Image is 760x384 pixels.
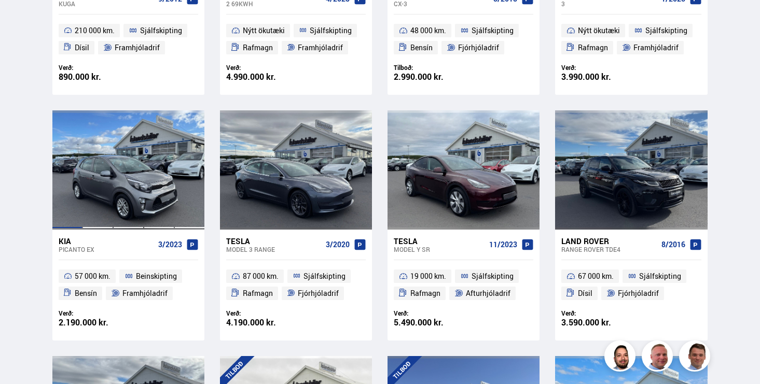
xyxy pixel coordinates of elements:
span: 3/2023 [158,240,182,249]
span: 57 000 km. [75,270,110,282]
img: nhp88E3Fdnt1Opn2.png [606,342,637,373]
div: Picanto EX [59,246,154,253]
span: Nýtt ökutæki [578,24,620,37]
span: Sjálfskipting [639,270,681,282]
div: Verð: [394,309,464,317]
div: 4.990.000 kr. [226,73,296,81]
button: Opna LiveChat spjallviðmót [8,4,39,35]
span: Framhjóladrif [122,287,168,300]
a: Kia Picanto EX 3/2023 57 000 km. Beinskipting Bensín Framhjóladrif Verð: 2.190.000 kr. [52,230,204,340]
div: Land Rover [561,236,657,246]
span: Dísil [578,287,592,300]
span: Framhjóladrif [115,41,160,54]
span: 19 000 km. [410,270,446,282]
span: Sjálfskipting [472,270,514,282]
span: Framhjóladrif [298,41,343,54]
a: Land Rover Range Rover TDE4 8/2016 67 000 km. Sjálfskipting Dísil Fjórhjóladrif Verð: 3.590.000 kr. [555,230,707,340]
span: Fjórhjóladrif [458,41,499,54]
img: FbJEzSuNWCJXmdc-.webp [681,342,712,373]
span: 87 000 km. [243,270,279,282]
span: Rafmagn [243,41,273,54]
div: Tesla [394,236,485,246]
span: 3/2020 [326,240,350,249]
div: 3.990.000 kr. [561,73,631,81]
span: Sjálfskipting [310,24,352,37]
span: Rafmagn [243,287,273,300]
img: siFngHWaQ9KaOqBr.png [643,342,674,373]
span: 210 000 km. [75,24,115,37]
div: 890.000 kr. [59,73,129,81]
div: Verð: [59,64,129,72]
div: Tilboð: [394,64,464,72]
span: Afturhjóladrif [466,287,510,300]
div: Verð: [59,309,129,317]
span: 48 000 km. [410,24,446,37]
span: Sjálfskipting [140,24,182,37]
span: 8/2016 [661,240,685,249]
span: Framhjóladrif [633,41,679,54]
div: 2.190.000 kr. [59,318,129,327]
div: Model Y SR [394,246,485,253]
span: Rafmagn [578,41,608,54]
div: Range Rover TDE4 [561,246,657,253]
div: Verð: [561,309,631,317]
span: Nýtt ökutæki [243,24,285,37]
span: Sjálfskipting [645,24,687,37]
div: Verð: [561,64,631,72]
div: 2.990.000 kr. [394,73,464,81]
a: Tesla Model 3 RANGE 3/2020 87 000 km. Sjálfskipting Rafmagn Fjórhjóladrif Verð: 4.190.000 kr. [220,230,372,340]
div: 5.490.000 kr. [394,318,464,327]
div: Kia [59,236,154,246]
span: Sjálfskipting [472,24,514,37]
span: Fjórhjóladrif [618,287,659,300]
div: 4.190.000 kr. [226,318,296,327]
span: Bensín [75,287,97,300]
div: Verð: [226,64,296,72]
span: Bensín [410,41,433,54]
span: 11/2023 [489,240,517,249]
div: 3.590.000 kr. [561,318,631,327]
span: Rafmagn [410,287,440,300]
span: Sjálfskipting [303,270,346,282]
span: Beinskipting [136,270,177,282]
a: Tesla Model Y SR 11/2023 19 000 km. Sjálfskipting Rafmagn Afturhjóladrif Verð: 5.490.000 kr. [388,230,540,340]
span: Dísil [75,41,89,54]
div: Tesla [226,236,322,246]
div: Verð: [226,309,296,317]
div: Model 3 RANGE [226,246,322,253]
span: Fjórhjóladrif [298,287,339,300]
span: 67 000 km. [578,270,614,282]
